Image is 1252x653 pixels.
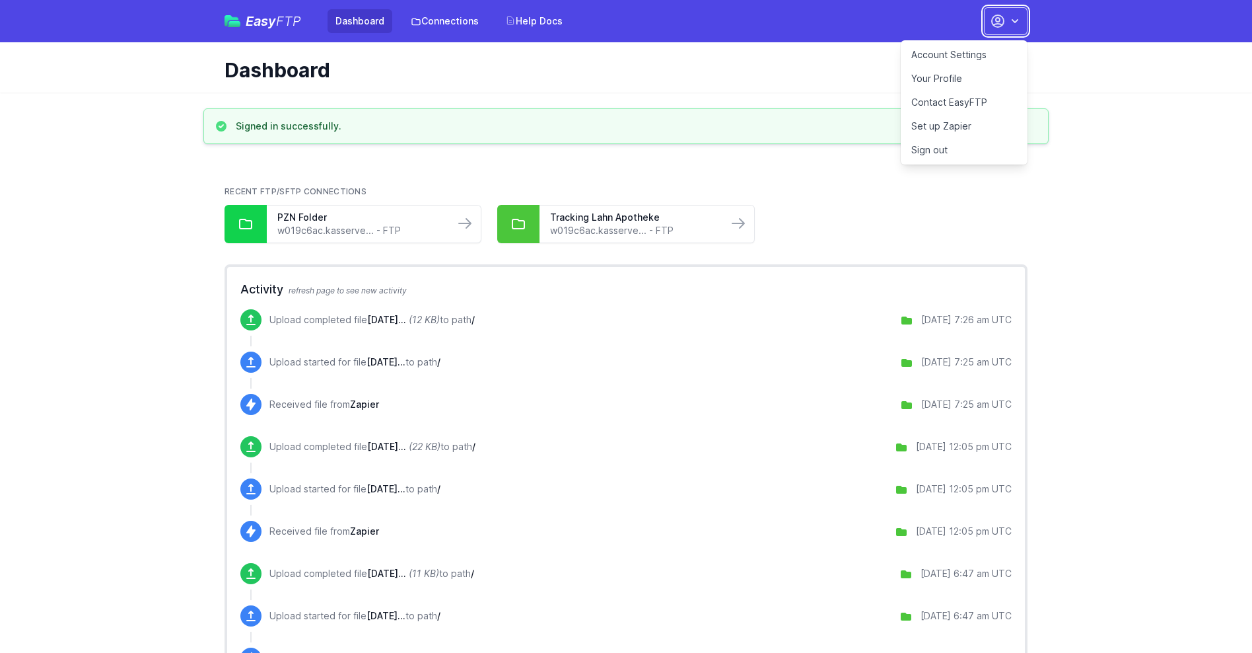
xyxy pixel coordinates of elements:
[269,440,475,453] p: Upload completed file to path
[276,13,301,29] span: FTP
[1186,587,1236,637] iframe: Drift Widget Chat Controller
[269,567,474,580] p: Upload completed file to path
[471,568,474,579] span: /
[921,609,1012,623] div: [DATE] 6:47 am UTC
[350,399,379,410] span: Zapier
[269,313,475,326] p: Upload completed file to path
[269,398,379,411] p: Received file from
[409,568,439,579] i: (11 KB)
[328,9,392,33] a: Dashboard
[225,15,301,28] a: EasyFTP
[901,91,1027,114] a: Contact EasyFTP
[269,525,379,538] p: Received file from
[240,280,1012,299] h2: Activity
[236,120,341,133] h3: Signed in successfully.
[437,483,440,494] span: /
[409,441,440,452] i: (22 KB)
[367,441,406,452] span: August 18 2025 12:04:52.csv
[246,15,301,28] span: Easy
[437,356,440,367] span: /
[921,398,1012,411] div: [DATE] 7:25 am UTC
[366,356,405,367] span: August 21 2025 07:24:06.csv
[367,568,406,579] span: August 14 2025 06:47:15.csv
[901,43,1027,67] a: Account Settings
[497,9,571,33] a: Help Docs
[277,224,444,237] a: w019c6ac.kasserve... - FTP
[921,356,1012,369] div: [DATE] 7:25 am UTC
[277,211,444,224] a: PZN Folder
[367,314,406,325] span: August 21 2025 07:24:06.csv
[366,610,405,621] span: August 14 2025 06:47:15.csv
[409,314,440,325] i: (12 KB)
[921,313,1012,326] div: [DATE] 7:26 am UTC
[916,525,1012,538] div: [DATE] 12:05 pm UTC
[269,609,440,623] p: Upload started for file to path
[916,440,1012,453] div: [DATE] 12:05 pm UTC
[550,211,716,224] a: Tracking Lahn Apotheke
[269,482,440,496] p: Upload started for file to path
[901,67,1027,91] a: Your Profile
[472,441,475,452] span: /
[921,567,1012,580] div: [DATE] 6:47 am UTC
[471,314,475,325] span: /
[225,186,1027,197] h2: Recent FTP/SFTP Connections
[901,114,1027,138] a: Set up Zapier
[269,356,440,369] p: Upload started for file to path
[350,525,379,537] span: Zapier
[289,286,407,295] span: refresh page to see new activity
[366,483,405,494] span: August 18 2025 12:04:52.csv
[916,482,1012,496] div: [DATE] 12:05 pm UTC
[437,610,440,621] span: /
[225,58,1017,82] h1: Dashboard
[403,9,487,33] a: Connections
[225,15,240,27] img: easyftp_logo.png
[550,224,716,237] a: w019c6ac.kasserve... - FTP
[901,138,1027,162] a: Sign out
